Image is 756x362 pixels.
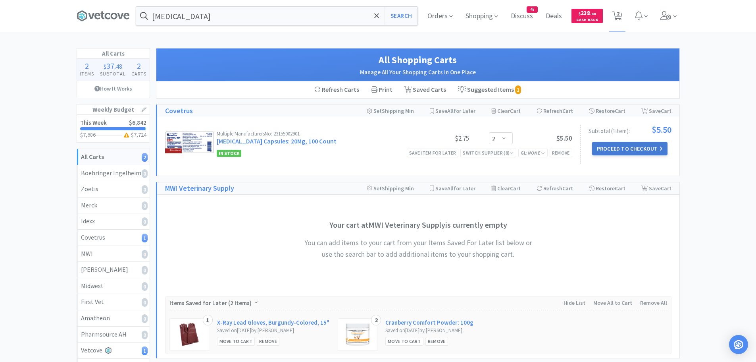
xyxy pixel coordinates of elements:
[165,131,215,154] img: c189d163c7704854a967c81bfabc28a8_586591.png
[729,335,748,354] div: Open Intercom Messenger
[217,327,330,335] div: Saved on [DATE] by [PERSON_NAME]
[77,327,150,343] a: Pharmsource AH0
[97,70,129,77] h4: Subtotal
[217,131,410,136] div: Multiple Manufacturers No: 23155002901
[164,68,671,77] h2: Manage All Your Shopping Carts In One Place
[463,149,514,157] div: Switch Supplier ( 8 )
[562,107,573,114] span: Cart
[142,201,148,210] i: 0
[521,150,545,156] span: GL:
[385,7,417,25] button: Search
[142,217,148,226] i: 0
[528,150,540,156] i: None
[142,347,148,355] i: 1
[425,337,448,345] div: Remove
[97,62,129,70] div: .
[452,81,527,98] a: Suggested Items 1
[142,266,148,275] i: 0
[106,61,114,71] span: 37
[537,182,573,194] div: Refresh
[134,131,146,138] span: 7,724
[564,299,585,306] span: Hide List
[257,337,279,345] div: Remove
[77,230,150,246] a: Covetrus1
[640,299,667,306] span: Remove All
[81,232,146,243] div: Covetrus
[81,168,146,178] div: Boehringer Ingelheim
[373,185,382,192] span: Set
[142,185,148,194] i: 0
[77,149,150,165] a: All Carts2
[217,150,241,157] span: In Stock
[491,105,521,117] div: Clear
[592,142,668,155] button: Proceed to Checkout
[179,323,199,347] img: 8d919793bf8745ae9bfcf155cfcd68ee_13309.png
[615,185,625,192] span: Cart
[165,105,193,117] a: Covetrus
[77,278,150,294] a: Midwest0
[77,294,150,310] a: First Vet0
[81,216,146,226] div: Idexx
[435,107,475,114] span: Save for Later
[661,185,671,192] span: Cart
[589,125,671,134] div: Subtotal ( 1 item ):
[410,134,469,143] div: $2.75
[589,182,625,194] div: Restore
[385,318,473,327] a: Cranberry Comfort Powder: 100g
[217,318,329,327] a: X-Ray Lead Gloves, Burgundy-Colored, 15"
[609,14,625,21] a: 2
[508,13,536,20] a: Discuss45
[510,185,521,192] span: Cart
[550,149,572,157] div: Remove
[346,323,369,347] img: d7448f88840a4c9aacb2e72b7b976b0b_7573.png
[129,119,146,126] span: $6,842
[367,182,414,194] div: Shipping Min
[385,337,423,345] div: Move to Cart
[371,315,381,326] div: 2
[142,169,148,178] i: 0
[308,81,365,98] div: Refresh Carts
[81,345,146,356] div: Vetcove
[142,282,148,291] i: 0
[542,13,565,20] a: Deals
[217,337,255,345] div: Move to Cart
[203,315,213,326] div: 1
[164,52,671,68] h1: All Shopping Carts
[510,107,521,114] span: Cart
[80,131,96,138] span: $7,686
[527,7,537,12] span: 45
[80,120,107,126] h2: This Week
[169,299,254,307] span: Items Saved for Later ( )
[81,329,146,340] div: Pharmsource AH
[77,246,150,262] a: MWI0
[230,299,250,307] span: 2 Items
[122,132,146,137] h3: $
[165,183,234,194] a: MWI Veterinary Supply
[81,313,146,323] div: Amatheon
[77,181,150,197] a: Zoetis0
[104,62,106,70] span: $
[81,297,146,307] div: First Vet
[407,149,459,157] div: Save item for later
[652,125,671,134] span: $5.50
[579,9,596,17] span: 238
[81,265,146,275] div: [PERSON_NAME]
[217,137,337,145] a: [MEDICAL_DATA] Capsules: 20Mg, 100 Count
[142,314,148,323] i: 0
[77,197,150,214] a: Merck0
[537,105,573,117] div: Refresh
[77,105,150,115] h1: Weekly Budget
[491,182,521,194] div: Clear
[579,11,581,16] span: $
[77,343,150,359] a: Vetcove1
[77,48,150,59] h1: All Carts
[77,262,150,278] a: [PERSON_NAME]0
[590,11,596,16] span: . 80
[515,85,521,94] i: 1
[571,5,603,27] a: $238.80Cash Back
[589,105,625,117] div: Restore
[435,185,475,192] span: Save for Later
[641,182,671,194] div: Save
